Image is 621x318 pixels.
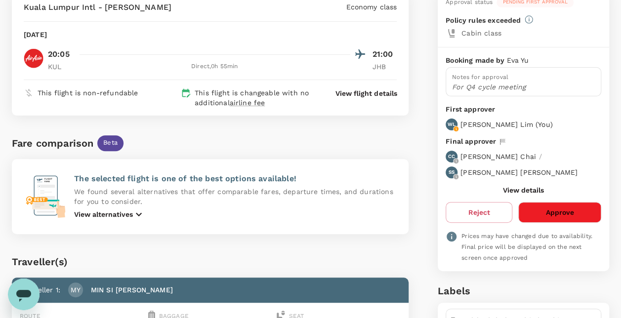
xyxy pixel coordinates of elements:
iframe: Button to launch messaging window [8,278,40,310]
p: Kuala Lumpur Intl - [PERSON_NAME] [24,1,171,13]
h6: Labels [438,283,609,299]
p: [PERSON_NAME] Lim ( You ) [460,119,552,129]
div: Traveller(s) [12,254,409,270]
p: Booking made by [446,55,506,65]
p: WL [448,121,455,128]
p: We found several alternatives that offer comparable fares, departure times, and durations for you... [74,187,397,206]
p: Economy class [346,2,397,12]
span: Beta [97,138,124,148]
p: CC [448,153,455,160]
p: 20:05 [48,48,70,60]
p: [PERSON_NAME] Chai [460,152,536,161]
span: Notes for approval [452,74,508,80]
button: View flight details [335,88,397,98]
p: Cabin class [461,28,601,38]
span: Prices may have changed due to availability. Final price will be displayed on the next screen onc... [461,233,592,261]
div: Fare comparison [12,135,93,151]
img: AK [24,48,43,68]
button: View alternatives [74,208,145,220]
p: This flight is changeable with no additional [195,88,318,108]
p: The selected flight is one of the best options available! [74,173,397,185]
p: View alternatives [74,209,133,219]
p: This flight is non-refundable [38,88,138,98]
p: [DATE] [24,30,47,40]
p: [PERSON_NAME] [PERSON_NAME] [460,167,578,177]
p: JHB [372,62,397,72]
p: KUL [48,62,73,72]
p: 21:00 [372,48,397,60]
p: Final approver [446,136,496,147]
p: First approver [446,104,601,115]
p: For Q4 cycle meeting [452,82,595,92]
button: Reject [446,202,512,223]
button: Approve [518,202,601,223]
p: / [539,152,542,161]
button: View details [503,186,544,194]
span: airline fee [230,99,265,107]
p: Eva Yu [506,55,529,65]
div: Direct , 0h 55min [79,62,350,72]
p: MIN SI [PERSON_NAME] [91,285,173,295]
p: Policy rules exceeded [446,15,521,25]
p: SS [449,169,455,176]
p: MY [71,285,81,295]
p: Traveller 1 : [24,285,60,295]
